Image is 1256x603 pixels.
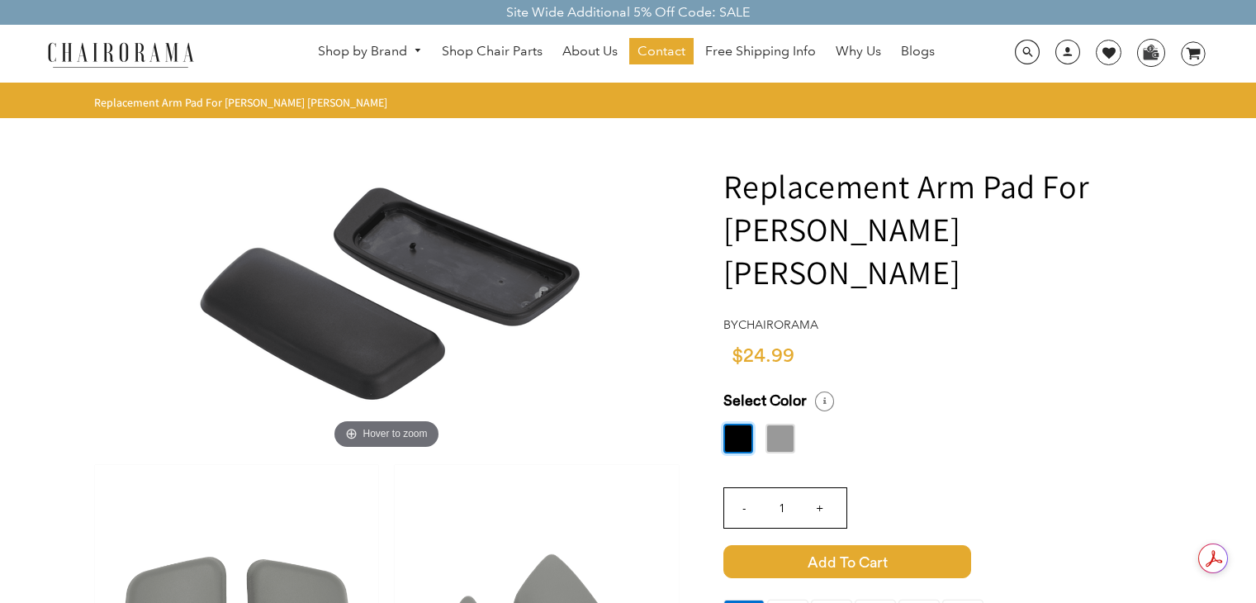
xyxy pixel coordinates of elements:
span: Select Color [723,392,807,411]
img: WhatsApp_Image_2024-07-12_at_16.23.01.webp [1138,40,1164,64]
span: Shop Chair Parts [442,43,543,60]
span: Blogs [901,43,935,60]
a: Blogs [893,38,943,64]
button: Add to Cart [723,545,1165,578]
span: Free Shipping Info [705,43,816,60]
a: chairorama [738,317,818,332]
a: About Us [554,38,626,64]
span: $24.99 [732,346,794,366]
h1: Replacement Arm Pad For [PERSON_NAME] [PERSON_NAME] [723,164,1165,293]
img: chairorama [38,40,203,69]
a: Free Shipping Info [697,38,824,64]
img: Replacement Arm Pad For Haworth Zody - chairorama [139,123,634,453]
span: Why Us [836,43,881,60]
a: Shop by Brand [310,39,430,64]
input: + [800,488,840,528]
a: Shop Chair Parts [434,38,551,64]
nav: DesktopNavigation [273,38,980,69]
i: Select a Size [815,392,834,411]
span: Contact [637,43,685,60]
span: Replacement Arm Pad For [PERSON_NAME] [PERSON_NAME] [94,95,387,110]
a: Contact [629,38,694,64]
a: Replacement Arm Pad For Haworth Zody - chairoramaHover to zoom [139,278,634,296]
input: - [724,488,764,528]
a: Why Us [827,38,889,64]
span: About Us [562,43,618,60]
nav: breadcrumbs [94,95,393,110]
span: Add to Cart [723,545,971,578]
h4: by [723,318,1165,332]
